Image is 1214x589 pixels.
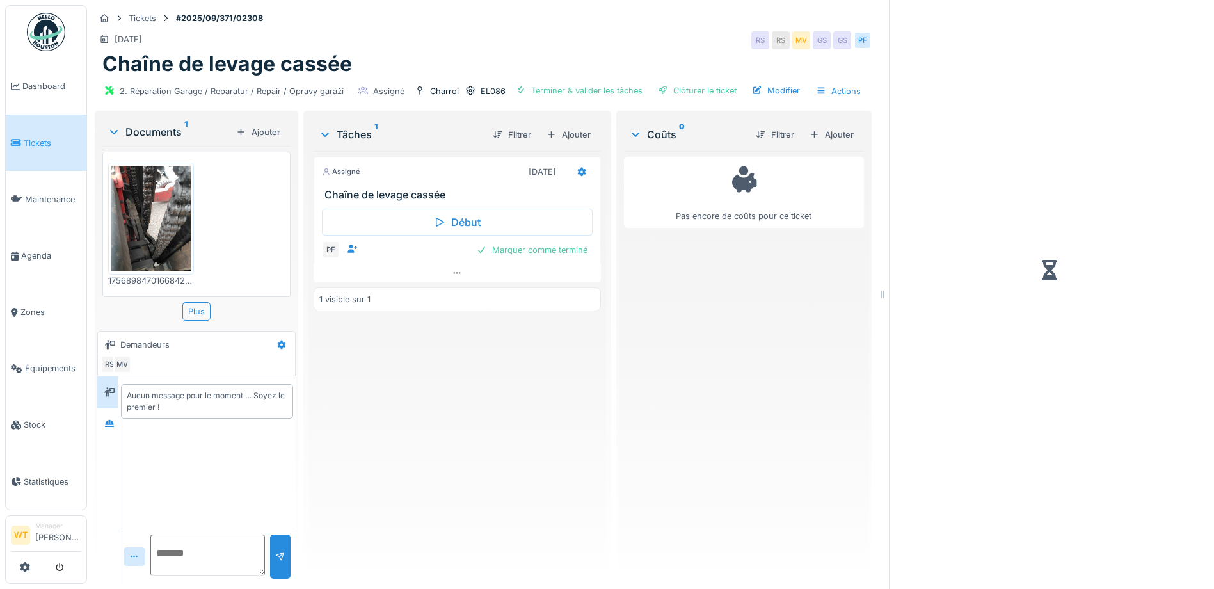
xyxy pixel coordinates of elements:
[653,82,742,99] div: Clôturer le ticket
[324,189,595,201] h3: Chaîne de levage cassée
[813,31,831,49] div: GS
[27,13,65,51] img: Badge_color-CXgf-gQk.svg
[6,453,86,510] a: Statistiques
[171,12,268,24] strong: #2025/09/371/02308
[231,124,285,141] div: Ajouter
[35,521,81,531] div: Manager
[751,31,769,49] div: RS
[25,362,81,375] span: Équipements
[629,127,746,142] div: Coûts
[488,126,536,143] div: Filtrer
[182,302,211,321] div: Plus
[6,341,86,397] a: Équipements
[113,355,131,373] div: MV
[374,127,378,142] sup: 1
[6,115,86,171] a: Tickets
[472,241,593,259] div: Marquer comme terminé
[430,85,459,97] div: Charroi
[108,275,194,287] div: 17568984701668424474172751910856.jpg
[24,137,81,149] span: Tickets
[21,250,81,262] span: Agenda
[810,82,867,101] div: Actions
[322,166,360,177] div: Assigné
[120,85,344,97] div: 2. Réparation Garage / Reparatur / Repair / Opravy garáží
[511,82,648,99] div: Terminer & valider les tâches
[100,355,118,373] div: RS
[804,126,859,143] div: Ajouter
[11,526,30,545] li: WT
[6,397,86,453] a: Stock
[127,390,287,413] div: Aucun message pour le moment … Soyez le premier !
[24,476,81,488] span: Statistiques
[751,126,799,143] div: Filtrer
[11,521,81,552] a: WT Manager[PERSON_NAME]
[25,193,81,206] span: Maintenance
[6,171,86,227] a: Maintenance
[35,521,81,549] li: [PERSON_NAME]
[184,124,188,140] sup: 1
[6,284,86,341] a: Zones
[120,339,170,351] div: Demandeurs
[108,124,231,140] div: Documents
[632,163,856,222] div: Pas encore de coûts pour ce ticket
[129,12,156,24] div: Tickets
[111,166,191,271] img: 3713d5rtfvwuhk96jy1n4m8yllzk
[541,126,596,143] div: Ajouter
[322,241,340,259] div: PF
[772,31,790,49] div: RS
[833,31,851,49] div: GS
[792,31,810,49] div: MV
[319,127,483,142] div: Tâches
[22,80,81,92] span: Dashboard
[747,82,805,99] div: Modifier
[24,419,81,431] span: Stock
[322,209,593,236] div: Début
[854,31,872,49] div: PF
[115,33,142,45] div: [DATE]
[481,85,506,97] div: EL086
[529,166,556,178] div: [DATE]
[319,293,371,305] div: 1 visible sur 1
[20,306,81,318] span: Zones
[102,52,352,76] h1: Chaîne de levage cassée
[6,58,86,115] a: Dashboard
[6,227,86,284] a: Agenda
[373,85,404,97] div: Assigné
[679,127,685,142] sup: 0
